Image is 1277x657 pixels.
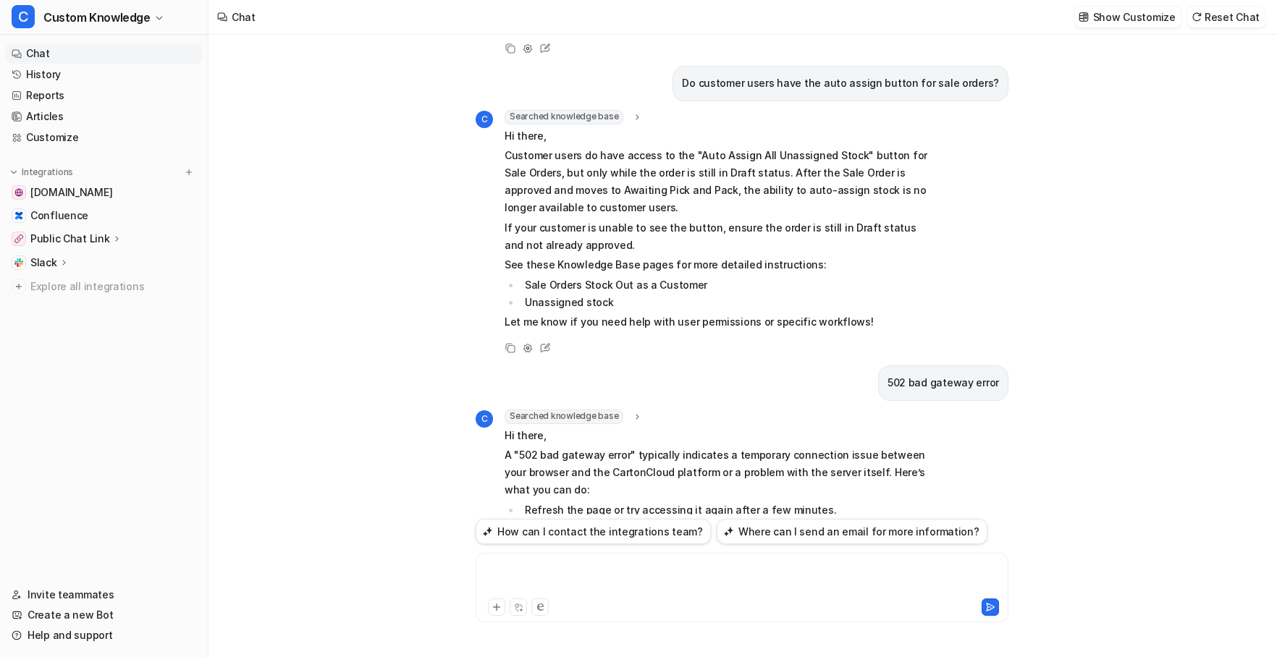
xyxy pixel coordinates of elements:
img: Confluence [14,211,23,220]
a: help.cartoncloud.com[DOMAIN_NAME] [6,182,202,203]
span: C [476,410,493,428]
img: customize [1079,12,1089,22]
p: Do customer users have the auto assign button for sale orders? [682,75,999,92]
p: Customer users do have access to the "Auto Assign All Unassigned Stock" button for Sale Orders, b... [505,147,928,216]
img: reset [1192,12,1202,22]
span: Searched knowledge base [505,410,623,424]
p: Hi there, [505,427,928,444]
a: Explore all integrations [6,276,202,297]
a: Help and support [6,625,202,645]
p: Show Customize [1093,9,1176,25]
a: Chat [6,43,202,64]
a: Reports [6,85,202,106]
div: Chat [232,9,256,25]
p: A "502 bad gateway error" typically indicates a temporary connection issue between your browser a... [505,446,928,499]
a: Customize [6,127,202,148]
img: menu_add.svg [184,167,194,177]
li: Refresh the page or try accessing it again after a few minutes. [521,501,928,519]
a: History [6,64,202,85]
img: help.cartoncloud.com [14,188,23,197]
li: Unassigned stock [521,294,928,311]
span: [DOMAIN_NAME] [30,185,112,200]
p: 502 bad gateway error [888,374,999,391]
p: Slack [30,255,57,270]
button: How can I contact the integrations team? [476,519,711,544]
span: Confluence [30,208,88,223]
span: C [12,5,35,28]
span: Searched knowledge base [505,110,623,124]
p: Let me know if you need help with user permissions or specific workflows! [505,313,928,331]
p: Public Chat Link [30,232,110,246]
p: Hi there, [505,127,928,145]
p: Integrations [22,166,73,178]
button: Show Customize [1074,7,1181,27]
span: Custom Knowledge [43,7,151,27]
li: Sale Orders Stock Out as a Customer [521,276,928,294]
a: Invite teammates [6,585,202,605]
a: ConfluenceConfluence [6,205,202,226]
button: Where can I send an email for more information? [717,519,987,544]
a: Create a new Bot [6,605,202,625]
span: C [476,111,493,128]
button: Reset Chat [1187,7,1265,27]
img: Public Chat Link [14,234,23,243]
a: Articles [6,106,202,127]
p: If your customer is unable to see the button, ensure the order is still in Draft status and not a... [505,219,928,254]
p: See these Knowledge Base pages for more detailed instructions: [505,256,928,274]
span: Explore all integrations [30,275,196,298]
img: explore all integrations [12,279,26,294]
button: Integrations [6,165,77,179]
img: expand menu [9,167,19,177]
img: Slack [14,258,23,267]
